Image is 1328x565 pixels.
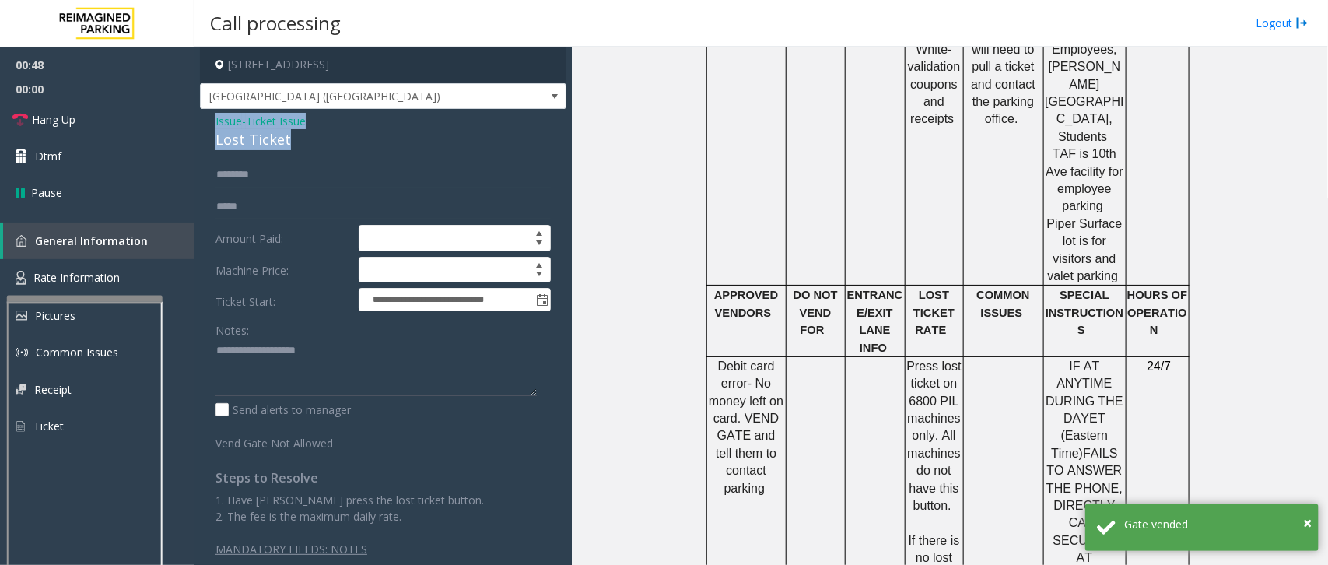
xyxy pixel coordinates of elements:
p: 1. Have [PERSON_NAME] press the lost ticket button. 2. The fee is the maximum daily rate. [215,492,551,525]
span: Piper Surface lot is for visitors and valet parking [1047,217,1123,282]
span: Decrease value [528,238,550,251]
img: logout [1296,15,1309,31]
h4: Steps to Resolve [215,471,551,486]
span: Pause [31,184,62,201]
span: ET (Eastern Time) [1051,412,1108,460]
span: HOURS OF OPERATION [1127,289,1187,336]
span: White- validation coupons and receipts [908,43,961,126]
button: Close [1303,511,1312,535]
u: MANDATORY FIELDS: NOTES [215,542,367,556]
span: COMMON ISSUES [976,289,1029,318]
span: [GEOGRAPHIC_DATA] ([GEOGRAPHIC_DATA]) [201,84,492,109]
span: Press lost ticket on 6800 PIL machines only. All machines do not have this button. [907,360,962,512]
span: 24/7 [1147,360,1171,373]
span: LOST TICKET RATE [913,289,955,336]
a: General Information [3,223,194,259]
span: General Information [35,233,148,248]
label: Notes: [215,317,249,339]
img: 'icon' [16,235,27,247]
label: Ticket Start: [212,288,355,311]
span: Decrease value [528,270,550,282]
label: Send alerts to manager [215,402,351,418]
label: Machine Price: [212,257,355,283]
span: Debit card error- No money left on card. VEND GATE and tell them to contact parking [709,360,783,495]
h4: [STREET_ADDRESS] [200,47,566,83]
span: - [242,114,306,128]
span: Hang Up [32,111,75,128]
span: SPECIAL INSTRUCTIONS [1046,289,1123,336]
span: Issue [215,113,242,129]
span: APPROVED VENDORS [714,289,778,318]
div: Gate vended [1124,516,1307,532]
span: Toggle popup [533,289,550,311]
span: Increase value [528,258,550,270]
label: Vend Gate Not Allowed [212,430,355,451]
span: IF AT ANYTIME DURING THE DAY [1046,360,1123,425]
span: Ticket Issue [246,113,306,129]
span: ENTRANCE/EXIT LANE INFO [847,289,903,353]
span: × [1303,512,1312,533]
div: Lost Ticket [215,129,551,150]
label: Amount Paid: [212,225,355,251]
h3: Call processing [202,4,349,42]
span: Rate Information [33,270,120,285]
span: Increase value [528,226,550,238]
span: Dtmf [35,148,61,164]
a: Logout [1256,15,1309,31]
span: TAF is 10th Ave facility for employee parking [1046,147,1123,212]
img: 'icon' [16,271,26,285]
span: DO NOT VEND FOR [794,289,838,336]
span: Ramp 6- 28th St. Employees, [PERSON_NAME][GEOGRAPHIC_DATA], Students [1045,8,1123,143]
